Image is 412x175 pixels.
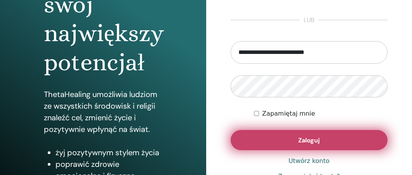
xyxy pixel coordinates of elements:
[300,16,318,25] span: lub
[231,130,388,150] button: Zaloguj
[56,147,162,158] li: żyj pozytywnym stylem życia
[262,109,315,118] label: Zapamiętaj mnie
[254,109,388,118] div: Keep me authenticated indefinitely or until I manually logout
[289,156,330,166] a: Utwórz konto
[298,136,320,144] span: Zaloguj
[44,88,162,135] p: ThetaHealing umożliwia ludziom ze wszystkich środowisk i religii znaleźć cel, zmienić życie i poz...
